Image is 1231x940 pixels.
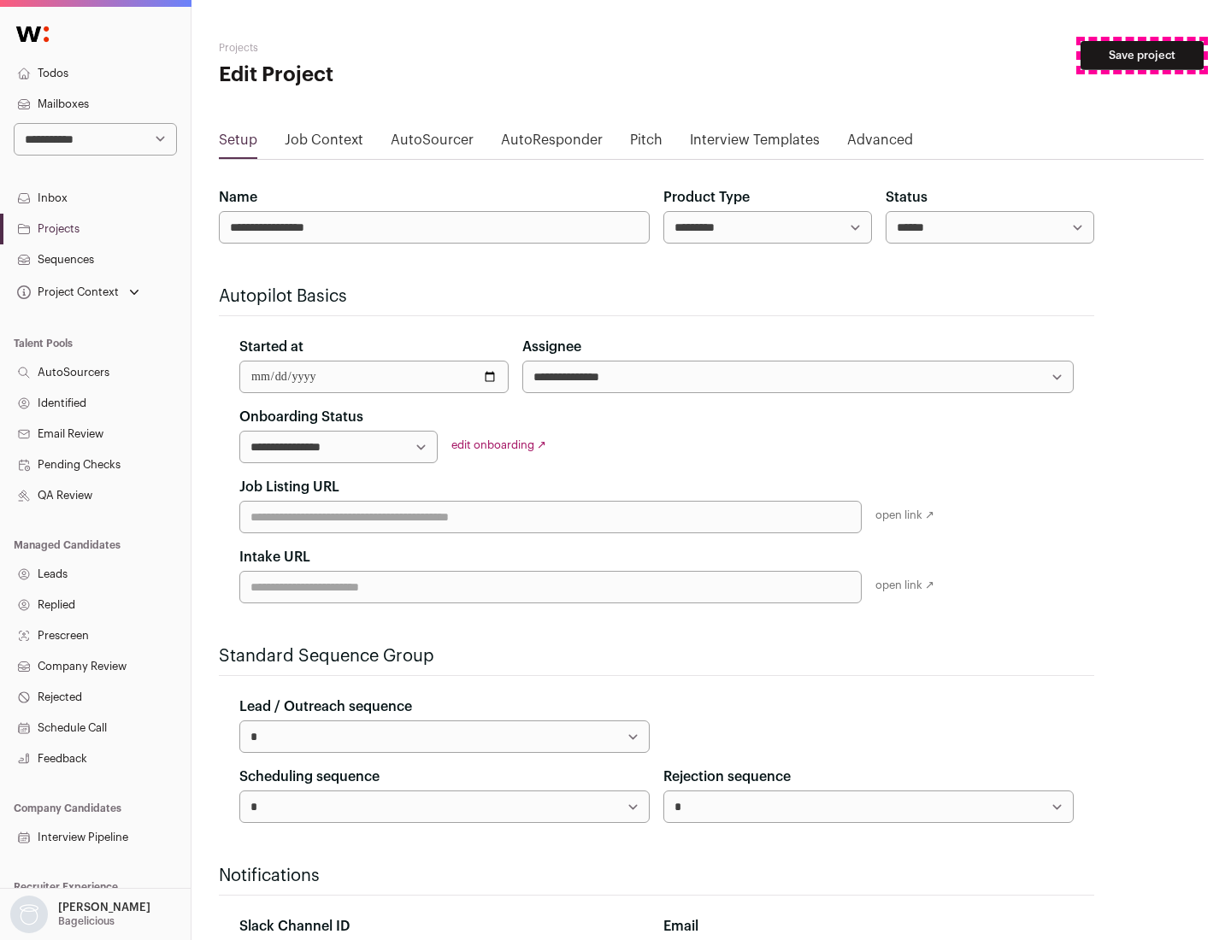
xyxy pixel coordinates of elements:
[886,187,928,208] label: Status
[58,914,115,928] p: Bagelicious
[239,547,310,567] label: Intake URL
[239,696,412,717] label: Lead / Outreach sequence
[663,187,750,208] label: Product Type
[630,130,663,157] a: Pitch
[663,916,1074,937] div: Email
[239,407,363,427] label: Onboarding Status
[14,280,143,304] button: Open dropdown
[219,864,1094,888] h2: Notifications
[219,285,1094,308] h2: Autopilot Basics
[239,767,380,787] label: Scheduling sequence
[451,439,546,450] a: edit onboarding ↗
[14,285,119,299] div: Project Context
[690,130,820,157] a: Interview Templates
[239,477,339,497] label: Job Listing URL
[219,130,257,157] a: Setup
[219,187,257,208] label: Name
[501,130,603,157] a: AutoResponder
[239,337,303,357] label: Started at
[663,767,791,787] label: Rejection sequence
[10,896,48,933] img: nopic.png
[58,901,150,914] p: [PERSON_NAME]
[219,644,1094,668] h2: Standard Sequence Group
[239,916,350,937] label: Slack Channel ID
[285,130,363,157] a: Job Context
[219,41,547,55] h2: Projects
[1081,41,1204,70] button: Save project
[7,17,58,51] img: Wellfound
[391,130,474,157] a: AutoSourcer
[847,130,913,157] a: Advanced
[219,62,547,89] h1: Edit Project
[7,896,154,933] button: Open dropdown
[522,337,581,357] label: Assignee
